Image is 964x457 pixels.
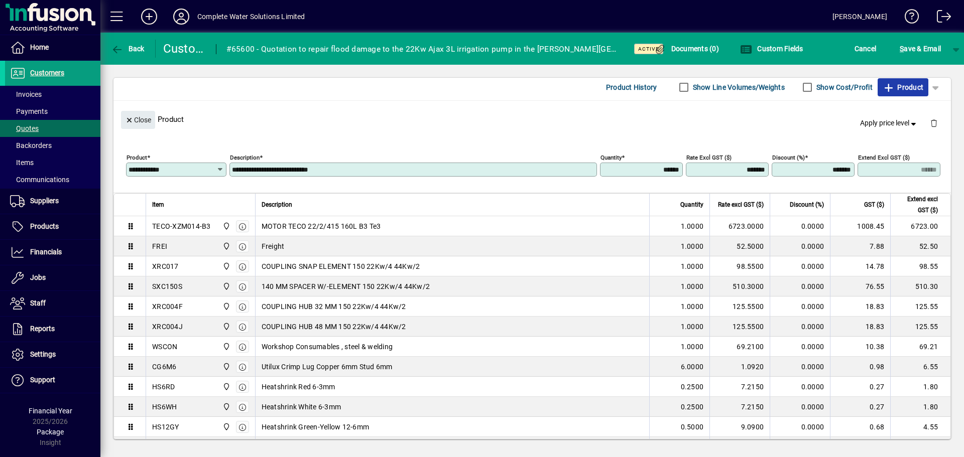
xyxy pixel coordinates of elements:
mat-label: Extend excl GST ($) [858,154,910,161]
button: Save & Email [895,40,946,58]
div: 1.0920 [716,362,764,372]
span: Payments [10,107,48,115]
span: Motueka [220,341,231,352]
span: 0.2500 [681,402,704,412]
div: 9.0900 [716,422,764,432]
span: Discount (%) [790,199,824,210]
td: 52.50 [890,236,950,256]
span: Product History [606,79,657,95]
span: Motueka [220,381,231,392]
td: 0.0000 [770,236,830,256]
span: Back [111,45,145,53]
label: Show Line Volumes/Weights [691,82,785,92]
a: Communications [5,171,100,188]
span: Package [37,428,64,436]
span: 1.0000 [681,261,704,271]
div: SXC150S [152,281,182,291]
td: 18.83 [830,317,890,337]
span: Products [30,222,59,230]
span: Description [262,199,292,210]
a: Financials [5,240,100,265]
a: Quotes [5,120,100,137]
span: Item [152,199,164,210]
span: Motueka [220,241,231,252]
span: Heatshrink Red 6-3mm [262,382,335,392]
div: #65600 - Quotation to repair flood damage to the 22Kw Ajax 3L irrigation pump in the [PERSON_NAME... [226,41,622,57]
td: 125.55 [890,296,950,317]
td: 6.55 [890,357,950,377]
mat-label: Product [127,154,147,161]
button: Documents (0) [651,40,721,58]
td: 0.68 [830,417,890,437]
td: 0.0000 [770,357,830,377]
td: 14.78 [830,256,890,276]
span: Product [883,79,923,95]
td: 76.55 [830,276,890,296]
td: 0.0000 [770,437,830,457]
div: 69.2100 [716,342,764,352]
span: Items [10,159,34,167]
td: 6723.00 [890,216,950,236]
a: Settings [5,342,100,367]
td: 510.30 [890,276,950,296]
div: Customer Quote [163,41,206,57]
span: Motueka [220,421,231,432]
app-page-header-button: Close [118,115,158,124]
span: 0.2500 [681,382,704,392]
button: Product History [602,78,661,96]
span: 1.0000 [681,301,704,312]
span: Motueka [220,281,231,292]
div: 7.2150 [716,382,764,392]
span: Home [30,43,49,51]
button: Profile [165,8,197,26]
span: Support [30,376,55,384]
div: 98.5500 [716,261,764,271]
span: Motueka [220,361,231,372]
span: Quantity [680,199,703,210]
span: 1.0000 [681,241,704,251]
span: 6.0000 [681,362,704,372]
td: 0.0000 [770,276,830,296]
a: Products [5,214,100,239]
a: Payments [5,103,100,120]
span: Heatshrink Green-Yellow 12-6mm [262,422,370,432]
button: Custom Fields [738,40,806,58]
td: 0.0000 [770,417,830,437]
td: 1008.45 [830,216,890,236]
td: 0.0000 [770,397,830,417]
mat-label: Quantity [600,154,622,161]
td: 1.80 [890,377,950,397]
div: 125.5500 [716,322,764,332]
button: Delete [922,111,946,135]
span: Reports [30,325,55,333]
a: Backorders [5,137,100,154]
button: Back [108,40,147,58]
div: Complete Water Solutions Limited [197,9,305,25]
span: Customers [30,69,64,77]
td: 0.0000 [770,337,830,357]
td: 5.27 [830,437,890,457]
span: 1.0000 [681,221,704,231]
span: 1.0000 [681,342,704,352]
span: Motueka [220,301,231,312]
span: 0.5000 [681,422,704,432]
span: Active [638,46,659,52]
td: 0.98 [830,357,890,377]
a: Suppliers [5,189,100,214]
a: Staff [5,291,100,316]
span: COUPLING SNAP ELEMENT 150 22Kw/4 44Kw/2 [262,261,420,271]
a: Reports [5,317,100,342]
div: FREI [152,241,167,251]
span: Rate excl GST ($) [718,199,764,210]
a: Logout [929,2,951,35]
td: 10.38 [830,337,890,357]
app-page-header-button: Delete [922,118,946,127]
span: Motueka [220,221,231,232]
td: 0.27 [830,397,890,417]
span: Quotes [10,124,39,132]
td: 0.0000 [770,317,830,337]
label: Show Cost/Profit [814,82,873,92]
td: 0.0000 [770,296,830,317]
span: Freight [262,241,285,251]
span: Suppliers [30,197,59,205]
